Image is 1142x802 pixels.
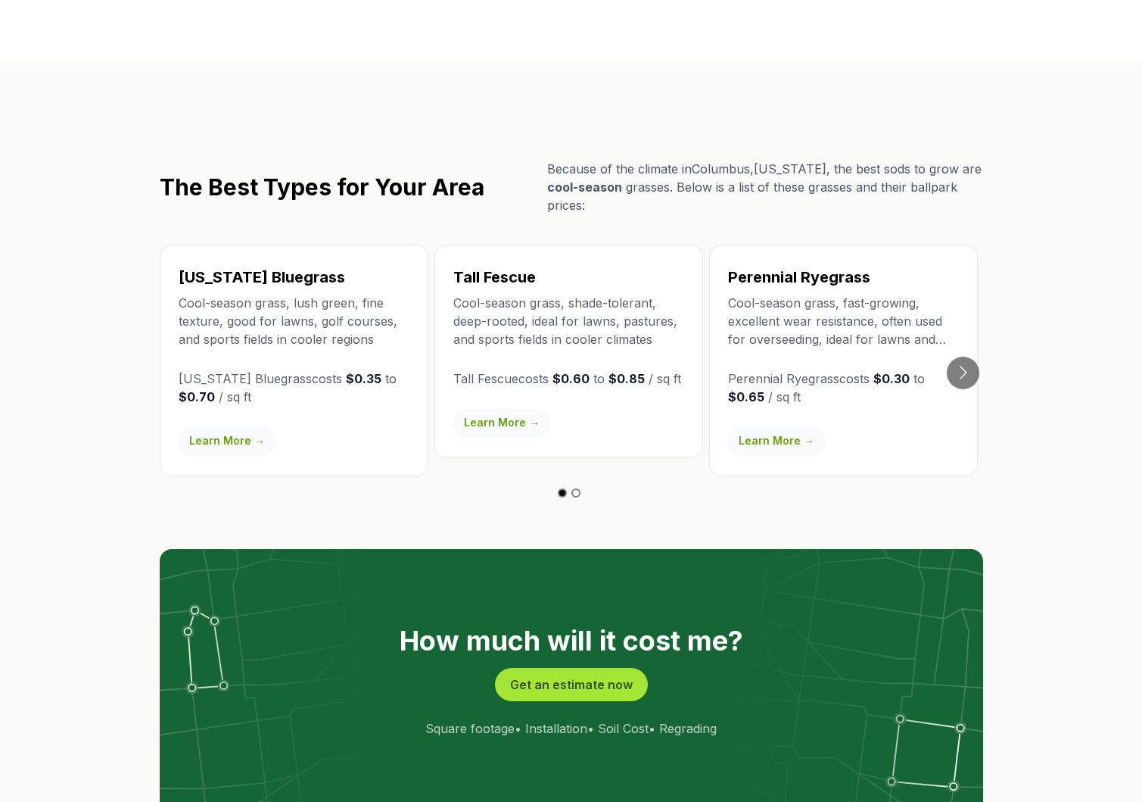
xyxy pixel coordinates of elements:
[179,370,409,406] p: [US_STATE] Bluegrass costs to / sq ft
[728,370,959,406] p: Perennial Ryegrass costs to / sq ft
[160,173,484,201] h2: The Best Types for Your Area
[728,267,959,288] h3: Perennial Ryegrass
[346,371,381,386] strong: $0.35
[453,267,684,288] h3: Tall Fescue
[558,488,567,498] button: Go to slide 1
[453,409,550,436] a: Learn More →
[608,371,645,386] strong: $0.85
[453,294,684,348] p: Cool-season grass, shade-tolerant, deep-rooted, ideal for lawns, pastures, and sports fields in c...
[873,371,910,386] strong: $0.30
[179,267,409,288] h3: [US_STATE] Bluegrass
[728,427,825,454] a: Learn More →
[728,294,959,348] p: Cool-season grass, fast-growing, excellent wear resistance, often used for overseeding, ideal for...
[179,389,215,404] strong: $0.70
[179,294,409,348] p: Cool-season grass, lush green, fine texture, good for lawns, golf courses, and sports fields in c...
[947,357,979,389] button: Go to next slide
[728,389,764,404] strong: $0.65
[495,668,648,701] button: Get an estimate now
[571,488,580,498] button: Go to slide 2
[453,370,684,388] p: Tall Fescue costs to / sq ft
[552,371,590,386] strong: $0.60
[547,160,983,214] p: Because of the climate in Columbus , [US_STATE] , the best sods to grow are grasses. Below is a l...
[547,179,622,195] span: cool-season
[179,427,275,454] a: Learn More →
